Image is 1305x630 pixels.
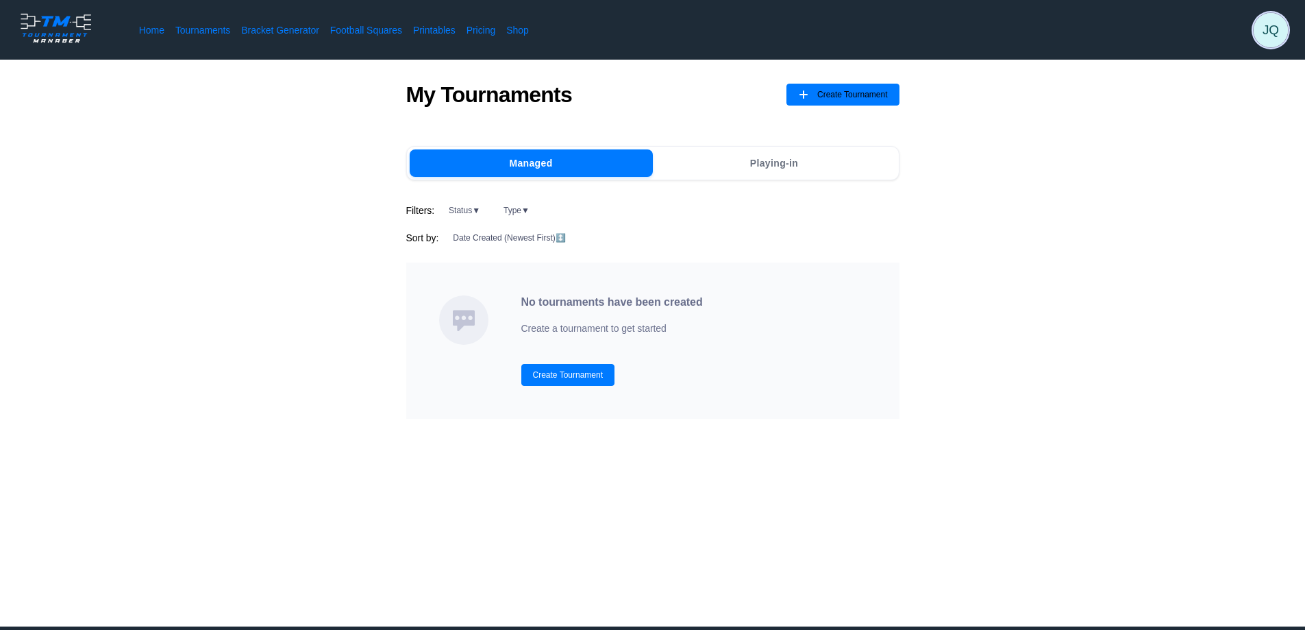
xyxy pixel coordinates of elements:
[1254,13,1288,47] div: james quattro
[521,295,703,309] h2: No tournaments have been created
[467,23,495,37] a: Pricing
[495,202,538,219] button: Type▼
[139,23,164,37] a: Home
[444,230,574,246] button: Date Created (Newest First)↕️
[1254,13,1288,47] span: JQ
[1253,12,1289,48] button: JQ
[16,11,95,45] img: logo.ffa97a18e3bf2c7d.png
[440,202,489,219] button: Status▼
[817,84,888,106] span: Create Tournament
[406,231,439,245] span: Sort by:
[175,23,230,37] a: Tournaments
[786,84,899,106] button: Create Tournament
[241,23,319,37] a: Bracket Generator
[406,82,572,108] h1: My Tournaments
[653,149,896,177] button: Playing-in
[406,204,435,217] span: Filters:
[330,23,402,37] a: Football Squares
[410,149,653,177] button: Managed
[506,23,529,37] a: Shop
[413,23,456,37] a: Printables
[521,364,615,386] button: Create Tournament
[521,320,703,337] p: Create a tournament to get started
